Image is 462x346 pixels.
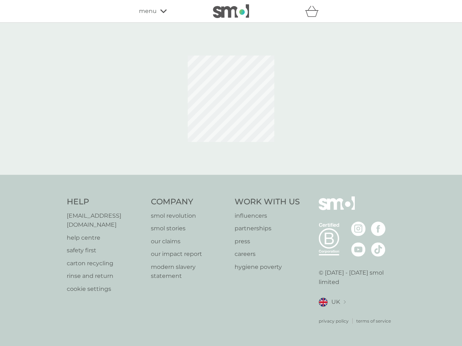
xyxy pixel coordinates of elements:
p: © [DATE] - [DATE] smol limited [319,268,396,287]
a: carton recycling [67,259,144,268]
img: UK flag [319,298,328,307]
a: terms of service [356,318,391,324]
a: modern slavery statement [151,262,228,281]
h4: Work With Us [235,196,300,208]
img: visit the smol Facebook page [371,222,385,236]
a: influencers [235,211,300,221]
a: help centre [67,233,144,243]
a: rinse and return [67,271,144,281]
a: careers [235,249,300,259]
h4: Company [151,196,228,208]
h4: Help [67,196,144,208]
a: partnerships [235,224,300,233]
img: select a new location [344,300,346,304]
img: visit the smol Youtube page [351,242,366,257]
a: privacy policy [319,318,349,324]
img: smol [319,196,355,221]
a: smol revolution [151,211,228,221]
span: menu [139,6,157,16]
a: hygiene poverty [235,262,300,272]
a: our claims [151,237,228,246]
div: basket [305,4,323,18]
a: cookie settings [67,284,144,294]
span: UK [331,297,340,307]
a: smol stories [151,224,228,233]
a: [EMAIL_ADDRESS][DOMAIN_NAME] [67,211,144,230]
a: press [235,237,300,246]
img: visit the smol Instagram page [351,222,366,236]
img: smol [213,4,249,18]
a: our impact report [151,249,228,259]
img: visit the smol Tiktok page [371,242,385,257]
a: safety first [67,246,144,255]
